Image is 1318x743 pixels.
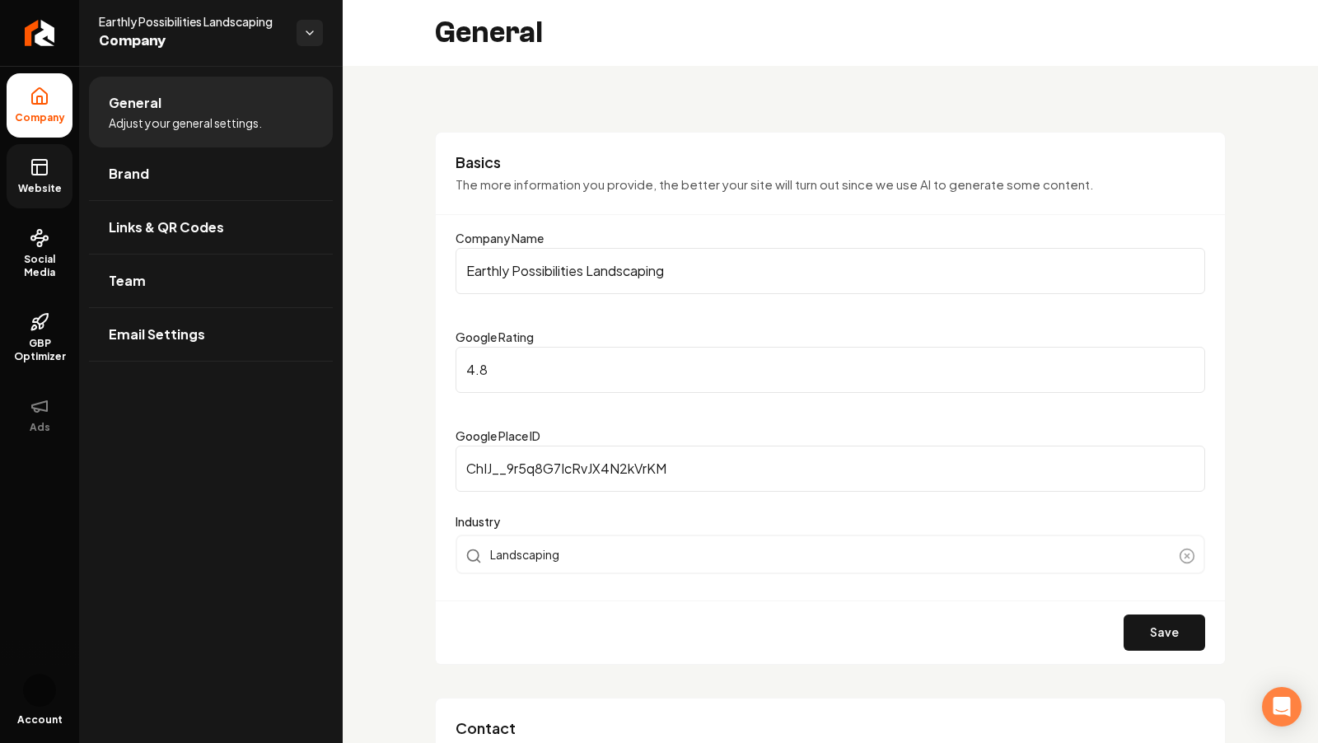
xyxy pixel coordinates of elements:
[456,428,540,443] label: Google Place ID
[89,147,333,200] a: Brand
[99,30,283,53] span: Company
[12,182,68,195] span: Website
[8,111,72,124] span: Company
[7,144,72,208] a: Website
[1124,614,1205,651] button: Save
[23,421,57,434] span: Ads
[456,329,534,344] label: Google Rating
[456,446,1205,492] input: Google Place ID
[25,20,55,46] img: Rebolt Logo
[7,253,72,279] span: Social Media
[435,16,543,49] h2: General
[7,299,72,376] a: GBP Optimizer
[89,308,333,361] a: Email Settings
[456,152,1205,172] h3: Basics
[89,201,333,254] a: Links & QR Codes
[109,325,205,344] span: Email Settings
[456,347,1205,393] input: Google Rating
[1262,687,1302,727] div: Open Intercom Messenger
[23,674,56,707] img: Camilo Vargas
[99,13,283,30] span: Earthly Possibilities Landscaping
[456,248,1205,294] input: Company Name
[23,674,56,707] button: Open user button
[7,215,72,292] a: Social Media
[7,383,72,447] button: Ads
[456,718,1205,738] h3: Contact
[17,713,63,727] span: Account
[109,164,149,184] span: Brand
[456,512,1205,531] label: Industry
[7,337,72,363] span: GBP Optimizer
[109,271,146,291] span: Team
[109,217,224,237] span: Links & QR Codes
[89,255,333,307] a: Team
[456,175,1205,194] p: The more information you provide, the better your site will turn out since we use AI to generate ...
[456,231,544,245] label: Company Name
[109,93,161,113] span: General
[109,114,262,131] span: Adjust your general settings.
